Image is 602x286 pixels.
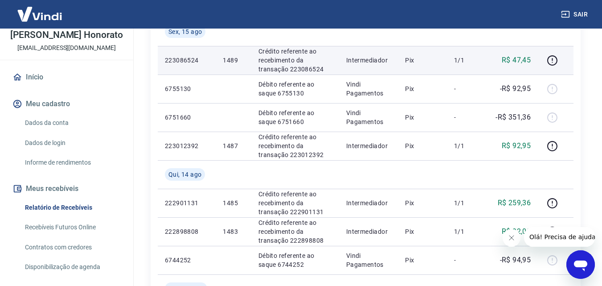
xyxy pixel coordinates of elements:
p: 223086524 [165,56,209,65]
p: Débito referente ao saque 6751660 [258,108,332,126]
p: 1/1 [454,56,480,65]
p: Pix [405,141,440,150]
a: Contratos com credores [21,238,123,257]
p: - [454,256,480,265]
iframe: Fechar mensagem [503,229,520,247]
p: Pix [405,113,440,122]
p: 1487 [223,141,244,150]
span: Qui, 14 ago [168,170,201,179]
p: R$ 259,36 [498,198,531,208]
p: Intermediador [346,141,391,150]
p: R$ 47,45 [502,55,531,66]
p: Crédito referente ao recebimento da transação 222901131 [258,190,332,216]
p: 6755130 [165,84,209,93]
p: Crédito referente ao recebimento da transação 222898808 [258,218,332,245]
button: Meu cadastro [11,94,123,114]
p: R$ 92,95 [502,141,531,151]
p: -R$ 351,36 [496,112,531,123]
a: Início [11,67,123,87]
p: [PERSON_NAME] Honorato [10,30,123,40]
span: Sex, 15 ago [168,27,202,36]
a: Informe de rendimentos [21,153,123,172]
p: Vindi Pagamentos [346,251,391,269]
p: Vindi Pagamentos [346,108,391,126]
p: Intermediador [346,227,391,236]
a: Dados de login [21,134,123,152]
button: Meus recebíveis [11,179,123,199]
p: Débito referente ao saque 6744252 [258,251,332,269]
p: [EMAIL_ADDRESS][DOMAIN_NAME] [17,43,116,53]
p: Intermediador [346,56,391,65]
iframe: Mensagem da empresa [524,227,595,247]
p: 222898808 [165,227,209,236]
p: Crédito referente ao recebimento da transação 223086524 [258,47,332,74]
p: - [454,84,480,93]
button: Sair [559,6,591,23]
p: Pix [405,256,440,265]
p: 1/1 [454,199,480,207]
p: 1/1 [454,227,480,236]
iframe: Botão para abrir a janela de mensagens [566,250,595,279]
a: Disponibilização de agenda [21,258,123,276]
p: 1483 [223,227,244,236]
p: Pix [405,84,440,93]
p: Crédito referente ao recebimento da transação 223012392 [258,133,332,159]
a: Recebíveis Futuros Online [21,218,123,236]
p: 1/1 [454,141,480,150]
p: Intermediador [346,199,391,207]
span: Olá! Precisa de ajuda? [5,6,75,13]
p: 6744252 [165,256,209,265]
p: -R$ 92,95 [500,83,531,94]
p: - [454,113,480,122]
p: -R$ 94,95 [500,255,531,265]
p: Pix [405,199,440,207]
p: Vindi Pagamentos [346,80,391,98]
p: 1485 [223,199,244,207]
p: 223012392 [165,141,209,150]
img: Vindi [11,0,69,28]
p: Débito referente ao saque 6755130 [258,80,332,98]
a: Dados da conta [21,114,123,132]
p: 1489 [223,56,244,65]
p: Pix [405,56,440,65]
p: Pix [405,227,440,236]
a: Relatório de Recebíveis [21,199,123,217]
p: R$ 92,00 [502,226,531,237]
p: 6751660 [165,113,209,122]
p: 222901131 [165,199,209,207]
